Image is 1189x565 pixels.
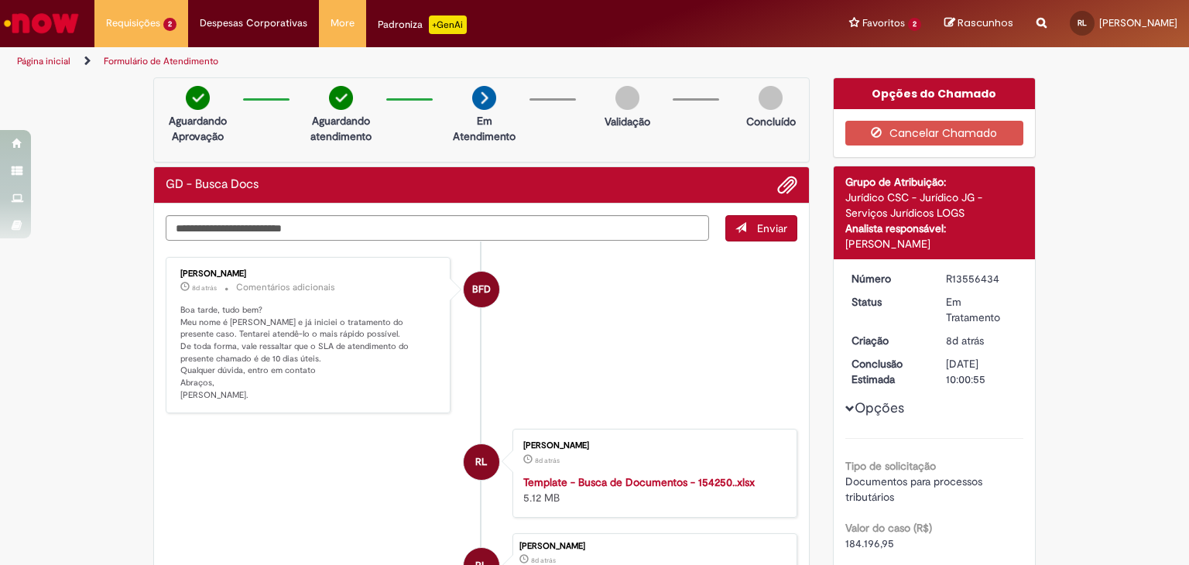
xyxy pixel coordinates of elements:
p: Boa tarde, tudo bem? Meu nome é [PERSON_NAME] e já iniciei o tratamento do presente caso. Tentare... [180,304,438,402]
div: R13556434 [946,271,1018,286]
a: Rascunhos [944,16,1013,31]
div: [PERSON_NAME] [519,542,789,551]
p: Aguardando Aprovação [160,113,235,144]
a: Template - Busca de Documentos - 154250..xlsx [523,475,755,489]
dt: Criação [840,333,935,348]
span: 8d atrás [531,556,556,565]
span: 8d atrás [946,334,984,348]
div: Analista responsável: [845,221,1024,236]
span: [PERSON_NAME] [1099,16,1177,29]
a: Formulário de Atendimento [104,55,218,67]
div: [PERSON_NAME] [845,236,1024,252]
h2: GD - Busca Docs Histórico de tíquete [166,178,259,192]
dt: Conclusão Estimada [840,356,935,387]
div: 5.12 MB [523,474,781,505]
img: ServiceNow [2,8,81,39]
div: [DATE] 10:00:55 [946,356,1018,387]
span: Favoritos [862,15,905,31]
div: [PERSON_NAME] [180,269,438,279]
span: 184.196,95 [845,536,894,550]
button: Adicionar anexos [777,175,797,195]
div: Grupo de Atribuição: [845,174,1024,190]
p: +GenAi [429,15,467,34]
span: More [331,15,355,31]
span: 8d atrás [535,456,560,465]
div: Beatriz Florio De Jesus [464,272,499,307]
span: Despesas Corporativas [200,15,307,31]
button: Enviar [725,215,797,241]
img: arrow-next.png [472,86,496,110]
b: Tipo de solicitação [845,459,936,473]
dt: Status [840,294,935,310]
span: RL [475,443,487,481]
div: [PERSON_NAME] [523,441,781,450]
p: Em Atendimento [447,113,522,144]
time: 22/09/2025 17:52:01 [192,283,217,293]
span: Rascunhos [958,15,1013,30]
div: Padroniza [378,15,467,34]
span: Enviar [757,221,787,235]
span: BFD [472,271,491,308]
span: Requisições [106,15,160,31]
span: 8d atrás [192,283,217,293]
div: Jurídico CSC - Jurídico JG - Serviços Jurídicos LOGS [845,190,1024,221]
a: Página inicial [17,55,70,67]
img: check-circle-green.png [186,86,210,110]
ul: Trilhas de página [12,47,781,76]
div: Opções do Chamado [834,78,1036,109]
span: RL [1078,18,1087,28]
div: 22/09/2025 17:00:51 [946,333,1018,348]
div: Rayany Monique Felisberto de Lima [464,444,499,480]
span: 2 [163,18,176,31]
div: Em Tratamento [946,294,1018,325]
button: Cancelar Chamado [845,121,1024,146]
img: img-circle-grey.png [759,86,783,110]
p: Concluído [746,114,796,129]
b: Valor do caso (R$) [845,521,932,535]
time: 22/09/2025 17:00:51 [531,556,556,565]
img: img-circle-grey.png [615,86,639,110]
span: Documentos para processos tributários [845,474,985,504]
time: 22/09/2025 17:00:46 [535,456,560,465]
dt: Número [840,271,935,286]
time: 22/09/2025 17:00:51 [946,334,984,348]
p: Validação [605,114,650,129]
p: Aguardando atendimento [303,113,379,144]
span: 2 [908,18,921,31]
small: Comentários adicionais [236,281,335,294]
img: check-circle-green.png [329,86,353,110]
textarea: Digite sua mensagem aqui... [166,215,709,241]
